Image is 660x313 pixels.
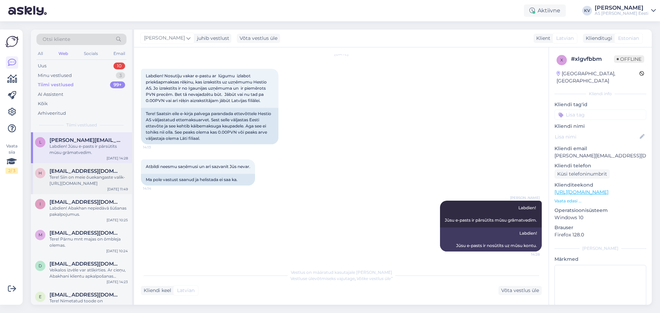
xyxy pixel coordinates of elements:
div: Võta vestlus üle [237,34,280,43]
span: Vestluse ülevõtmiseks vajutage [290,276,393,281]
span: 14:13 [143,145,169,150]
span: Otsi kliente [43,36,70,43]
div: Uus [38,63,46,69]
div: Klienditugi [583,35,612,42]
span: Offline [614,55,644,63]
p: Kliendi telefon [554,162,646,169]
span: 14:28 [514,252,540,257]
span: iveta.kuznecova@havas.lv [49,199,121,205]
span: Vestlus on määratud kasutajale [PERSON_NAME] [291,270,392,275]
span: h [38,170,42,176]
div: Arhiveeritud [38,110,66,117]
div: [PERSON_NAME] [554,245,646,251]
div: Web [57,49,69,58]
div: Tiimi vestlused [38,81,74,88]
p: Windows 10 [554,214,646,221]
span: Tiimi vestlused [66,122,97,128]
span: [PERSON_NAME] [510,195,540,200]
div: Socials [82,49,99,58]
div: Tere! Nimetatud toode on [GEOGRAPHIC_DATA] [GEOGRAPHIC_DATA] mnt kaupluses 1 tk. [49,298,128,310]
div: Kliendi info [554,91,646,97]
div: Klient [533,35,550,42]
span: Atbildi neesmu saņēmusi un arī sazvanīt Jūs nevar. [146,164,250,169]
div: Ma pole vastust saanud ja helistada ei saa ka. [141,174,255,186]
input: Lisa nimi [555,133,638,141]
div: [GEOGRAPHIC_DATA], [GEOGRAPHIC_DATA] [557,70,639,85]
div: Labdien! Jūsu e-pasts ir nosūtīts uz mūsu kontu. [440,227,542,251]
div: AI Assistent [38,91,63,98]
div: Küsi telefoninumbrit [554,169,610,179]
div: [DATE] 10:24 [106,248,128,254]
span: mariannelainemae@gmail.com [49,230,121,236]
span: Latvian [177,287,195,294]
span: linda.brazovska@hestio.lv [49,137,121,143]
div: [DATE] 11:49 [107,187,128,192]
div: Labdien! Abakhan nepiedāvā šūšanas pakalpojumus. [49,205,128,217]
span: m [38,232,42,237]
div: KV [582,6,592,15]
span: Labdien! Nosutīju vakar e-pastu ar lūgumu izlabot priekšapmaksas rēķinu, kas izrakstīts uz uzņēmu... [146,73,268,103]
div: Kõik [38,100,48,107]
div: All [36,49,44,58]
p: [PERSON_NAME][EMAIL_ADDRESS][DOMAIN_NAME] [554,152,646,159]
span: design@finedesign.lv [49,261,121,267]
span: l [39,139,42,145]
div: Kliendi keel [141,287,171,294]
span: Estonian [618,35,639,42]
p: Operatsioonisüsteem [554,207,646,214]
div: 99+ [110,81,125,88]
i: „Võtke vestlus üle” [355,276,393,281]
a: [URL][DOMAIN_NAME] [554,189,608,195]
span: i [40,201,41,206]
span: hrolson@inbox.lv [49,168,121,174]
div: Tere! Pärnu mnt majas on õmbleja olemas. [49,236,128,248]
p: Märkmed [554,256,646,263]
p: Kliendi tag'id [554,101,646,108]
p: Klienditeekond [554,181,646,189]
span: d [38,263,42,268]
span: eliis.pellmas7@gmail.com [49,292,121,298]
div: 3 [116,72,125,79]
div: Tere! Siin on meie õuekangaste valik- [URL][DOMAIN_NAME] [49,174,128,187]
span: [PERSON_NAME] [144,34,185,42]
div: Aktiivne [524,4,566,17]
div: Veikalos izvēle var atšķirties. Ar cieņu, Abakhani klientu apkalpošanas dienests [49,267,128,279]
p: Firefox 128.0 [554,231,646,238]
div: juhib vestlust [194,35,229,42]
div: Tere! Saatsin eile e-kirja palvega parandada ettevõttele Hestio AS väljastatud ettemaksuarvet. Se... [141,108,278,144]
div: [DATE] 10:25 [107,217,128,223]
div: Võta vestlus üle [498,286,542,295]
a: [PERSON_NAME]AS [PERSON_NAME] Eesti [595,5,656,16]
div: Minu vestlused [38,72,72,79]
p: Kliendi nimi [554,123,646,130]
p: Brauser [554,224,646,231]
span: 14:14 [143,186,169,191]
div: Vaata siia [5,143,18,174]
div: [DATE] 14:23 [107,279,128,284]
img: Askly Logo [5,35,19,48]
div: Labdien! Jūsu e-pasts ir pārsūtīts mūsu grāmatvedim. [49,143,128,156]
div: 10 [113,63,125,69]
input: Lisa tag [554,110,646,120]
span: e [39,294,42,299]
span: Latvian [556,35,574,42]
div: Email [112,49,126,58]
p: Kliendi email [554,145,646,152]
span: x [560,57,563,63]
div: [DATE] 14:28 [107,156,128,161]
p: Vaata edasi ... [554,198,646,204]
div: # xlgvfbbm [571,55,614,63]
div: AS [PERSON_NAME] Eesti [595,11,648,16]
div: [PERSON_NAME] [595,5,648,11]
div: 2 / 3 [5,168,18,174]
